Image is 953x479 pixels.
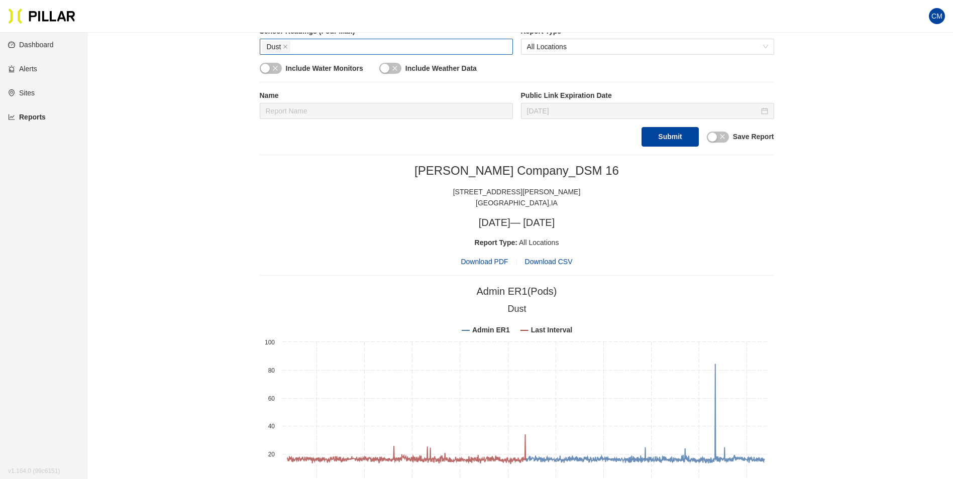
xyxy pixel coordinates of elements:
[268,423,275,430] text: 40
[286,63,363,74] label: Include Water Monitors
[272,65,278,71] span: close
[283,44,288,50] span: close
[260,163,774,178] h2: [PERSON_NAME] Company_DSM 16
[268,451,275,458] text: 20
[931,8,942,24] span: CM
[264,339,274,346] text: 100
[260,186,774,197] div: [STREET_ADDRESS][PERSON_NAME]
[461,256,508,267] span: Download PDF
[8,41,54,49] a: dashboardDashboard
[260,103,513,119] input: Report Name
[405,63,477,74] label: Include Weather Data
[260,237,774,248] div: All Locations
[531,326,572,334] tspan: Last Interval
[719,134,725,140] span: close
[268,395,275,402] text: 60
[475,238,517,247] span: Report Type:
[267,41,281,52] span: Dust
[8,89,35,97] a: environmentSites
[521,90,774,101] label: Public Link Expiration Date
[260,90,513,101] label: Name
[476,284,557,299] div: Admin ER1 (Pods)
[507,304,526,314] tspan: Dust
[527,105,759,116] input: Sep 3, 2025
[525,258,573,266] span: Download CSV
[8,113,46,121] a: line-chartReports
[260,216,774,229] h3: [DATE] — [DATE]
[260,197,774,208] div: [GEOGRAPHIC_DATA] , IA
[733,132,774,142] label: Save Report
[392,65,398,71] span: close
[642,127,698,147] button: Submit
[8,65,37,73] a: alertAlerts
[472,326,510,334] tspan: Admin ER1
[8,8,75,24] img: Pillar Technologies
[527,39,768,54] span: All Locations
[268,367,275,374] text: 80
